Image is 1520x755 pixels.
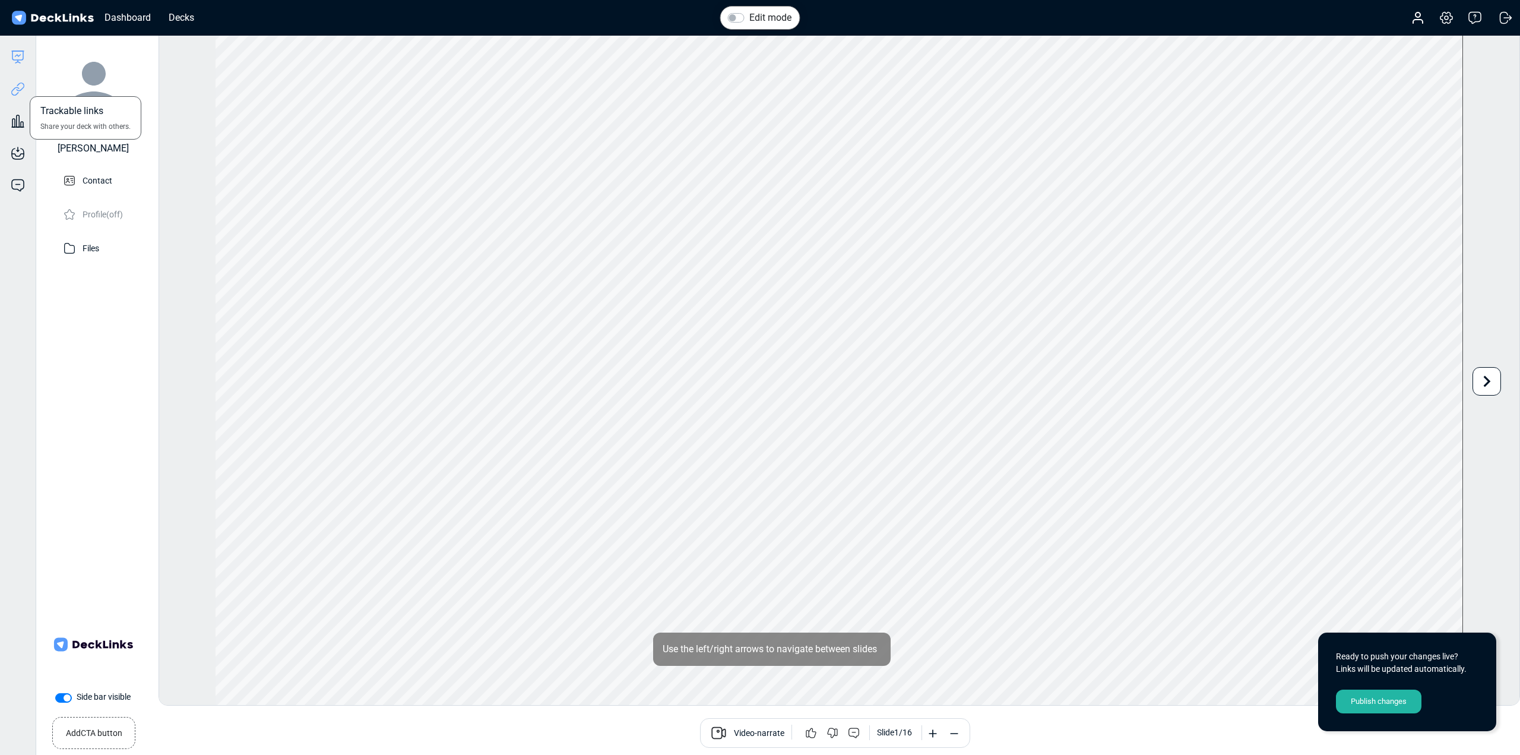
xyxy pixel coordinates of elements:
[1336,650,1478,675] div: Ready to push your changes live? Links will be updated automatically.
[734,727,784,741] span: Video-narrate
[83,240,99,255] p: Files
[9,10,96,27] img: DeckLinks
[1336,690,1421,713] div: Publish changes
[40,104,103,121] span: Trackable links
[83,172,112,187] p: Contact
[58,141,129,156] div: [PERSON_NAME]
[66,722,122,740] small: Add CTA button
[40,121,131,132] span: Share your deck with others.
[83,206,123,221] p: Profile (off)
[52,603,135,686] img: Company Banner
[77,691,131,703] label: Side bar visible
[653,633,891,666] div: Use the left/right arrows to navigate between slides
[163,10,200,25] div: Decks
[99,10,157,25] div: Dashboard
[877,726,912,739] div: Slide 1 / 16
[749,11,791,25] label: Edit mode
